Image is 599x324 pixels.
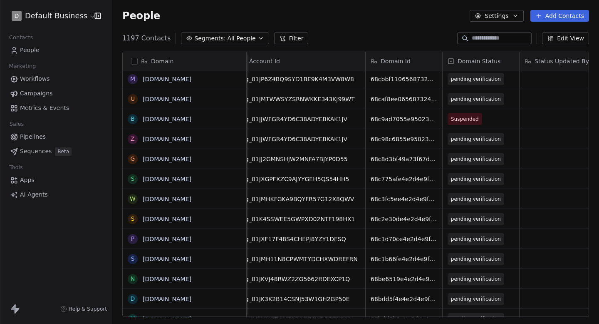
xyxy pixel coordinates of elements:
[249,57,280,65] span: Account Id
[371,235,437,243] span: 68c1d70ce4e2d4e9f37d651d
[15,12,19,20] span: D
[131,294,135,303] div: d
[451,75,501,83] span: pending verification
[130,194,136,203] div: w
[451,255,501,263] span: pending verification
[20,176,35,184] span: Apps
[143,216,191,222] a: [DOMAIN_NAME]
[520,52,596,70] div: Status Updated By
[20,190,48,199] span: AI Agents
[371,115,437,123] span: 68c9ad7055e9502391e8327f
[371,75,437,83] span: 68cbbf11065687324186b4ba
[20,147,52,156] span: Sequences
[25,10,87,21] span: Default Business
[443,52,519,70] div: Domain Status
[239,315,360,323] span: org_01JMN9ZYWZ884JPE6WBPZT2Z66
[470,10,523,22] button: Settings
[371,215,437,223] span: 68c2e30de4e2d4e9f3885559
[143,76,191,82] a: [DOMAIN_NAME]
[7,43,105,57] a: People
[122,33,171,43] span: 1197 Contacts
[69,306,107,312] span: Help & Support
[20,46,40,55] span: People
[239,295,360,303] span: org_01JK3K2B14CSNJ53W1GH2GP50E
[371,255,437,263] span: 68c1b66fe4e2d4e9f37c0073
[542,32,589,44] button: Edit View
[535,57,589,65] span: Status Updated By
[239,115,360,123] span: org_01JJWFGR4YD6C38ADYEBKAK1JV
[371,135,437,143] span: 68c98c6855e9502391e6cd09
[239,95,360,103] span: org_01JMTWWSYZSRNWKKE343KJ99WT
[123,52,246,70] div: Domain
[239,255,360,263] span: org_01JMH11N8CPWMTYDCHXWDREFRN
[7,72,105,86] a: Workflows
[131,115,135,123] div: b
[366,52,442,70] div: Domain Id
[451,115,479,123] span: Suspended
[371,175,437,183] span: 68c775afe4e2d4e9f3b1862d
[131,174,135,183] div: s
[239,235,360,243] span: org_01JXF17F48S4CHEPJ8YZY1DESQ
[194,34,225,43] span: Segments:
[371,155,437,163] span: 68c8d3bf49a73f67ddc9bfc5
[5,31,37,44] span: Contacts
[7,188,105,202] a: AI Agents
[6,161,26,174] span: Tools
[143,276,191,282] a: [DOMAIN_NAME]
[7,130,105,144] a: Pipelines
[143,116,191,122] a: [DOMAIN_NAME]
[143,156,191,162] a: [DOMAIN_NAME]
[143,296,191,302] a: [DOMAIN_NAME]
[451,155,501,163] span: pending verification
[451,175,501,183] span: pending verification
[131,135,135,143] div: z
[143,236,191,242] a: [DOMAIN_NAME]
[20,75,50,83] span: Workflows
[239,275,360,283] span: org_01JKVJ48RWZ2ZG5662RDEXCP1Q
[7,101,105,115] a: Metrics & Events
[451,195,501,203] span: pending verification
[5,60,40,72] span: Marketing
[20,89,52,98] span: Campaigns
[7,87,105,100] a: Campaigns
[143,316,191,322] a: [DOMAIN_NAME]
[60,306,107,312] a: Help & Support
[20,104,69,112] span: Metrics & Events
[131,274,135,283] div: n
[234,52,365,70] div: Account Id
[530,10,589,22] button: Add Contacts
[143,196,191,202] a: [DOMAIN_NAME]
[239,135,360,143] span: org_01JJWFGR4YD6C38ADYEBKAK1JV
[131,234,134,243] div: p
[143,176,191,182] a: [DOMAIN_NAME]
[239,155,360,163] span: org_01JJ2GMNSHJW2MNFA7BJYP0D55
[239,195,360,203] span: org_01JMHKFGKA9BQYFR57G12X8QWV
[451,295,501,303] span: pending verification
[451,275,501,283] span: pending verification
[381,57,411,65] span: Domain Id
[371,95,437,103] span: 68caf8ee06568732417bd929
[131,155,135,163] div: g
[451,95,501,103] span: pending verification
[131,254,135,263] div: s
[143,136,191,142] a: [DOMAIN_NAME]
[371,195,437,203] span: 68c3fc5ee4e2d4e9f3985d09
[371,315,437,323] span: 68bdd5b1e4e2d4e9f3467dfe
[451,235,501,243] span: pending verification
[151,57,173,65] span: Domain
[55,147,72,156] span: Beta
[131,95,135,103] div: u
[122,10,160,22] span: People
[123,70,247,317] div: grid
[20,132,46,141] span: Pipelines
[143,96,191,102] a: [DOMAIN_NAME]
[130,314,135,323] div: m
[371,295,437,303] span: 68bdd5f4e4e2d4e9f3467ee7
[451,215,501,223] span: pending verification
[371,275,437,283] span: 68be6519e4e2d4e9f34c8eb6
[131,214,135,223] div: s
[227,34,255,43] span: All People
[7,173,105,187] a: Apps
[239,75,360,83] span: org_01JP6Z4BQ9SYD1BE9K4M3VW8W8
[239,175,360,183] span: org_01JXGPFXZC9AJYYGEH5QS54HH5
